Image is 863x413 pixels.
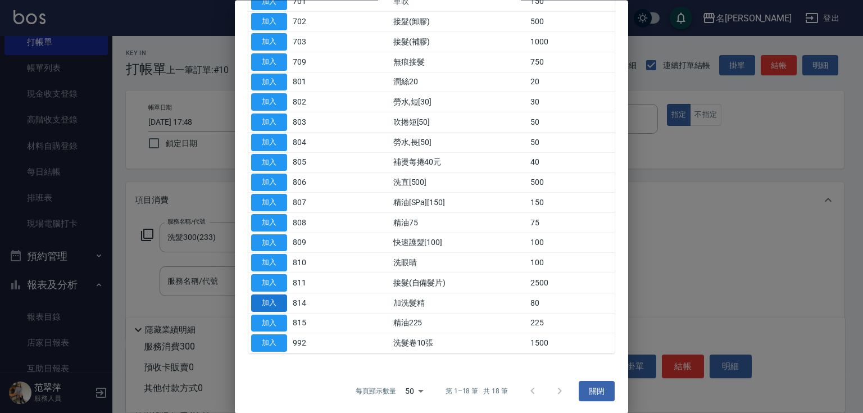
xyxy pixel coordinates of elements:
[390,92,528,112] td: 勞水,短[30]
[528,293,615,314] td: 80
[290,273,340,293] td: 811
[290,12,340,32] td: 702
[290,133,340,153] td: 804
[251,13,287,31] button: 加入
[251,315,287,332] button: 加入
[528,173,615,193] td: 500
[251,214,287,232] button: 加入
[290,72,340,93] td: 801
[390,153,528,173] td: 補燙每捲40元
[290,173,340,193] td: 806
[390,52,528,72] td: 無痕接髮
[528,133,615,153] td: 50
[390,173,528,193] td: 洗直[500]
[290,314,340,334] td: 815
[390,314,528,334] td: 精油225
[290,153,340,173] td: 805
[290,92,340,112] td: 802
[251,94,287,111] button: 加入
[390,72,528,93] td: 潤絲20
[390,112,528,133] td: 吹捲短[50]
[401,376,428,407] div: 50
[528,32,615,52] td: 1000
[251,335,287,352] button: 加入
[446,387,508,397] p: 第 1–18 筆 共 18 筆
[290,253,340,273] td: 810
[290,193,340,213] td: 807
[390,32,528,52] td: 接髮(補膠)
[528,52,615,72] td: 750
[290,233,340,253] td: 809
[528,193,615,213] td: 150
[251,194,287,212] button: 加入
[390,213,528,233] td: 精油75
[290,333,340,353] td: 992
[251,174,287,192] button: 加入
[251,114,287,131] button: 加入
[251,234,287,252] button: 加入
[251,275,287,292] button: 加入
[528,72,615,93] td: 20
[290,32,340,52] td: 703
[528,92,615,112] td: 30
[528,314,615,334] td: 225
[251,74,287,91] button: 加入
[390,273,528,293] td: 接髮(自備髮片)
[290,112,340,133] td: 803
[528,233,615,253] td: 100
[251,53,287,71] button: 加入
[528,12,615,32] td: 500
[390,12,528,32] td: 接髮(卸膠)
[579,381,615,402] button: 關閉
[251,294,287,312] button: 加入
[290,213,340,233] td: 808
[528,253,615,273] td: 100
[528,153,615,173] td: 40
[356,387,396,397] p: 每頁顯示數量
[390,333,528,353] td: 洗髮卷10張
[251,134,287,151] button: 加入
[390,233,528,253] td: 快速護髮[100]
[251,34,287,51] button: 加入
[390,253,528,273] td: 洗眼睛
[528,213,615,233] td: 75
[528,333,615,353] td: 1500
[528,273,615,293] td: 2500
[290,52,340,72] td: 709
[528,112,615,133] td: 50
[390,133,528,153] td: 勞水,長[50]
[290,293,340,314] td: 814
[251,255,287,272] button: 加入
[390,193,528,213] td: 精油[SPa][150]
[390,293,528,314] td: 加洗髮精
[251,154,287,171] button: 加入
